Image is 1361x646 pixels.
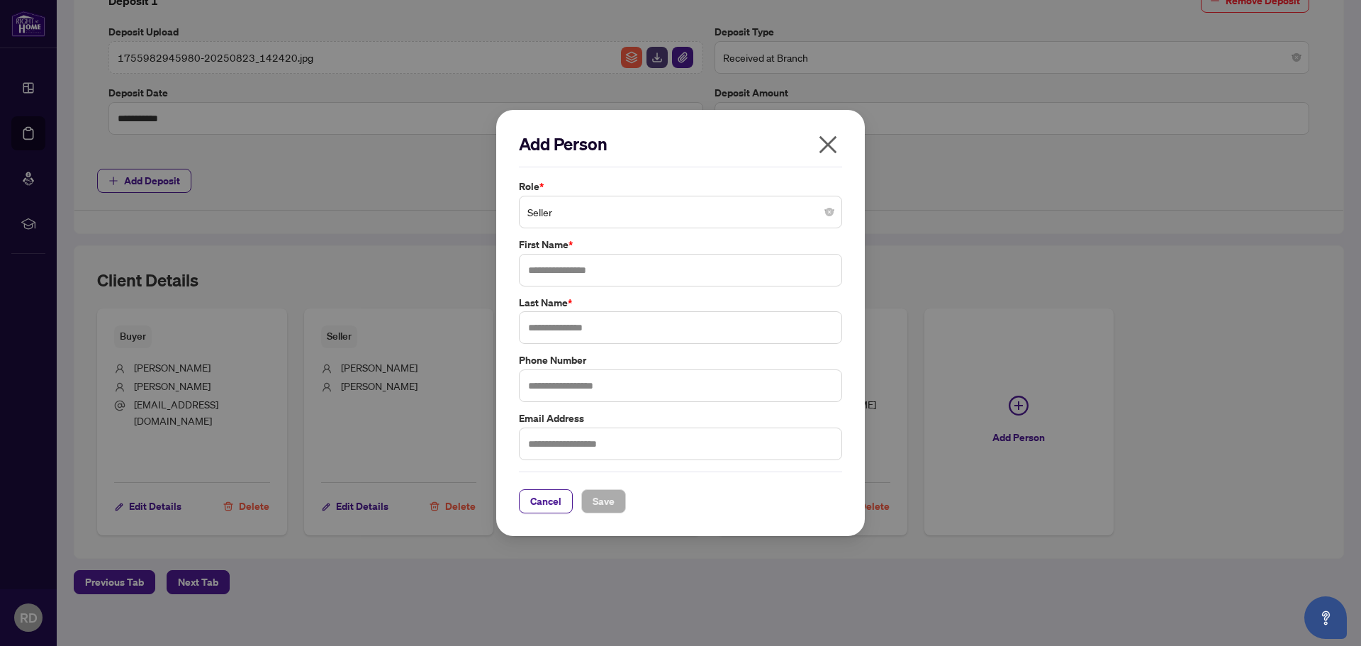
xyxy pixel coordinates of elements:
button: Open asap [1304,596,1347,639]
label: Phone Number [519,352,842,368]
span: Seller [527,199,834,225]
span: Cancel [530,490,561,513]
h2: Add Person [519,133,842,155]
button: Save [581,489,626,513]
label: First Name [519,237,842,252]
label: Role [519,179,842,194]
label: Email Address [519,411,842,426]
span: close [817,133,839,156]
button: Cancel [519,489,573,513]
span: close-circle [825,208,834,216]
label: Last Name [519,295,842,311]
